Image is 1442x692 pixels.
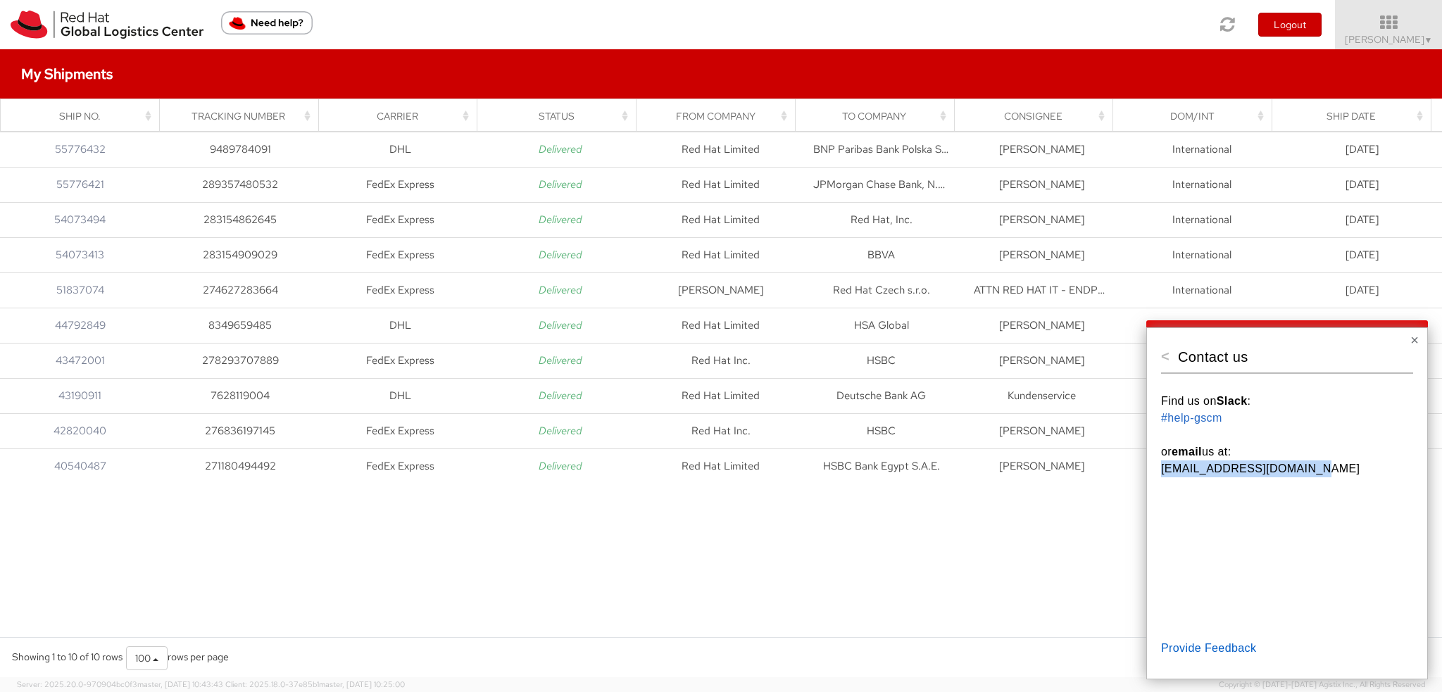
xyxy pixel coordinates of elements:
td: DHL [320,132,481,168]
td: HSBC Bank Egypt S.A.E. [801,449,962,484]
td: DHL [320,308,481,344]
td: 271180494492 [161,449,321,484]
td: FedEx Express [320,414,481,449]
td: 7628119004 [161,379,321,414]
td: Red Hat Limited [641,168,801,203]
td: Red Hat, Inc. [801,203,962,238]
td: BBVA [801,238,962,273]
td: Red Hat Limited [641,132,801,168]
i: Delivered [539,389,582,403]
td: FedEx Express [320,238,481,273]
span: master, [DATE] 10:43:43 [137,679,223,689]
a: 43190911 [58,389,101,403]
td: Red Hat Limited [641,203,801,238]
i: Delivered [539,213,582,227]
td: [PERSON_NAME] [961,238,1122,273]
div: Consignee [967,109,1108,123]
span: master, [DATE] 10:25:00 [319,679,405,689]
span: ▼ [1424,34,1433,46]
span: or [1161,446,1172,458]
span: Server: 2025.20.0-970904bc0f3 [17,679,223,689]
span: us at: [1202,446,1231,458]
td: Red Hat Czech s.r.o. [801,273,962,308]
td: Red Hat Limited [641,238,801,273]
span: 100 [135,652,151,665]
i: Delivered [539,424,582,438]
div: To Company [808,109,949,123]
td: International [1122,168,1282,203]
td: 283154909029 [161,238,321,273]
td: Deutsche Bank AG [801,379,962,414]
td: International [1122,132,1282,168]
td: [PERSON_NAME] [961,414,1122,449]
i: Delivered [539,318,582,332]
button: Provide Feedback [1161,636,1256,661]
td: 278293707889 [161,344,321,379]
a: 54073413 [56,248,104,262]
td: HSBC [801,344,962,379]
td: DHL [320,379,481,414]
td: [PERSON_NAME] [961,168,1122,203]
button: Need help? [221,11,313,34]
a: #help-gscm [1161,412,1222,424]
td: [DATE] [1281,203,1442,238]
td: JPMorgan Chase Bank, N.A. Singapore Branch [801,168,962,203]
div: Ship No. [13,109,155,123]
td: 9489784091 [161,132,321,168]
div: From Company [649,109,791,123]
i: Delivered [539,248,582,262]
h4: My Shipments [21,66,113,82]
td: 289357480532 [161,168,321,203]
td: 283154862645 [161,203,321,238]
button: < [1161,349,1170,363]
td: Red Hat Limited [641,308,801,344]
td: [DATE] [1281,132,1442,168]
td: ATTN RED HAT IT - ENDPOINT SYSTEM [961,273,1122,308]
td: [PERSON_NAME] [961,308,1122,344]
td: BNP Paribas Bank Polska S.A [801,132,962,168]
a: 40540487 [54,459,106,473]
td: 8349659485 [161,308,321,344]
td: [PERSON_NAME] [961,132,1122,168]
td: [DATE] [1281,238,1442,273]
td: FedEx Express [320,168,481,203]
td: International [1122,344,1282,379]
i: Delivered [539,283,582,297]
i: Delivered [539,142,582,156]
td: Red Hat Inc. [641,344,801,379]
td: International [1122,308,1282,344]
a: 44792849 [55,318,106,332]
i: Delivered [539,353,582,367]
div: Dom/Int [1126,109,1267,123]
td: FedEx Express [320,273,481,308]
a: 42820040 [54,424,106,438]
span: Client: 2025.18.0-37e85b1 [225,679,405,689]
td: [DATE] [1281,308,1442,344]
div: Carrier [331,109,472,123]
a: 54073494 [54,213,106,227]
td: International [1122,273,1282,308]
td: [PERSON_NAME] [961,203,1122,238]
td: International [1122,449,1282,484]
td: Red Hat Limited [641,449,801,484]
div: Ship Date [1285,109,1427,123]
td: HSBC [801,414,962,449]
td: 274627283664 [161,273,321,308]
div: Tracking Number [172,109,313,123]
span: Copyright © [DATE]-[DATE] Agistix Inc., All Rights Reserved [1219,679,1425,691]
span: [PERSON_NAME] [1345,33,1433,46]
div: Status [490,109,632,123]
td: [DATE] [1281,273,1442,308]
button: Logout [1258,13,1322,37]
td: [PERSON_NAME] [961,344,1122,379]
div: rows per page [126,646,229,670]
td: [PERSON_NAME] [641,273,801,308]
td: FedEx Express [320,449,481,484]
td: FedEx Express [320,344,481,379]
a: 43472001 [56,353,105,367]
span: Showing 1 to 10 of 10 rows [12,650,123,663]
td: [DATE] [1281,168,1442,203]
td: [PERSON_NAME] [961,449,1122,484]
td: International [1122,238,1282,273]
strong: email [1172,446,1202,458]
